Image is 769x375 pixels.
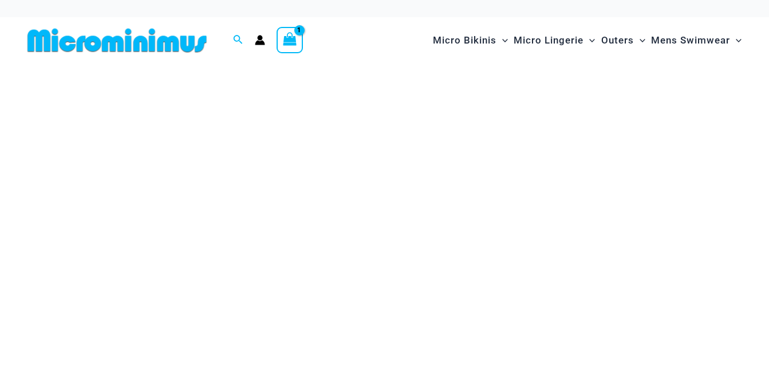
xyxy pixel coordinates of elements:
[601,26,634,55] span: Outers
[255,35,265,45] a: Account icon link
[648,23,744,58] a: Mens SwimwearMenu ToggleMenu Toggle
[496,26,508,55] span: Menu Toggle
[433,26,496,55] span: Micro Bikinis
[514,26,583,55] span: Micro Lingerie
[511,23,598,58] a: Micro LingerieMenu ToggleMenu Toggle
[430,23,511,58] a: Micro BikinisMenu ToggleMenu Toggle
[277,27,303,53] a: View Shopping Cart, 1 items
[583,26,595,55] span: Menu Toggle
[634,26,645,55] span: Menu Toggle
[730,26,742,55] span: Menu Toggle
[233,33,243,48] a: Search icon link
[651,26,730,55] span: Mens Swimwear
[23,27,211,53] img: MM SHOP LOGO FLAT
[428,21,746,60] nav: Site Navigation
[598,23,648,58] a: OutersMenu ToggleMenu Toggle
